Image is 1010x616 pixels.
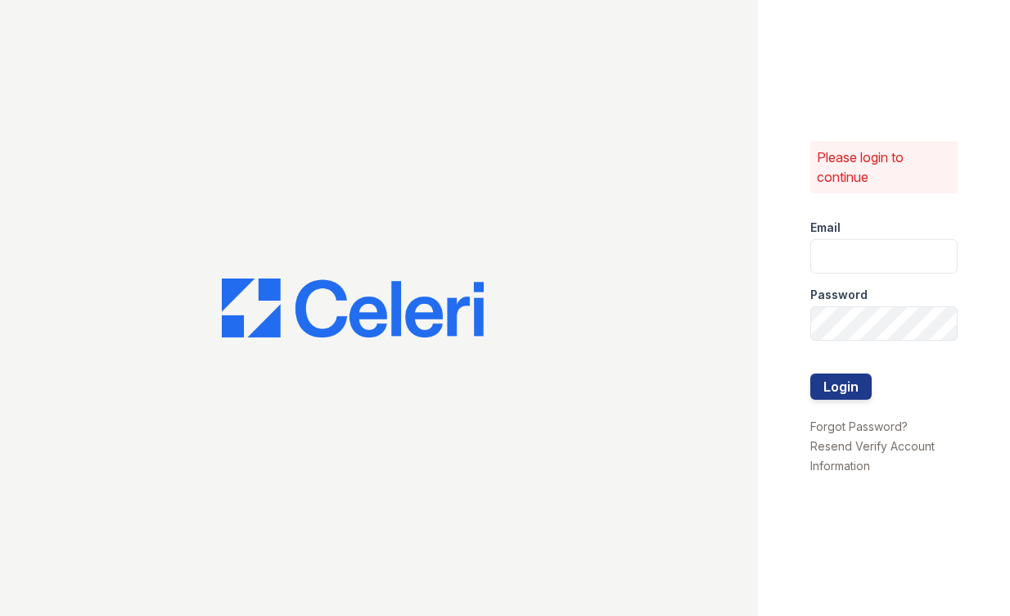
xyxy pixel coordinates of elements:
[810,419,908,433] a: Forgot Password?
[810,374,872,400] button: Login
[810,220,841,236] label: Email
[222,279,484,337] img: CE_Logo_Blue-a8612792a0a2168367f1c8372b55b34899dd931a85d93a1a3d3e32e68fde9ad4.png
[810,439,935,473] a: Resend Verify Account Information
[810,287,868,303] label: Password
[817,147,952,187] p: Please login to continue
